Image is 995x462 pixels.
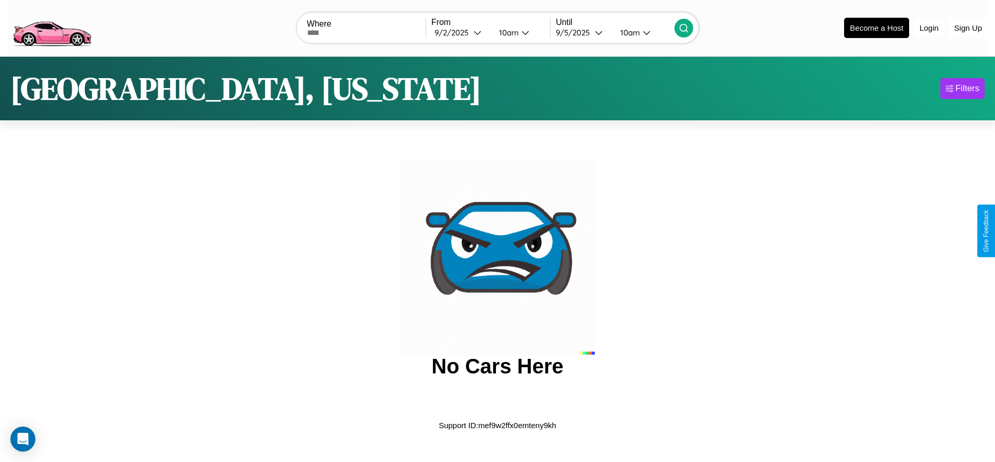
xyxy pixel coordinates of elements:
h1: [GEOGRAPHIC_DATA], [US_STATE] [10,67,481,110]
button: 10am [491,27,550,38]
img: logo [8,5,96,49]
button: Become a Host [844,18,909,38]
div: 9 / 5 / 2025 [556,28,595,38]
button: 10am [612,27,674,38]
div: 10am [494,28,521,38]
img: car [400,160,595,355]
button: Filters [940,78,985,99]
h2: No Cars Here [431,355,563,378]
p: Support ID: mef9w2ffx0emteny9kh [439,418,556,432]
div: 9 / 2 / 2025 [435,28,474,38]
button: Sign Up [949,18,987,38]
div: Filters [955,83,979,94]
label: Until [556,18,674,27]
label: Where [307,19,426,29]
button: Login [914,18,944,38]
div: 10am [615,28,643,38]
button: 9/2/2025 [431,27,491,38]
div: Give Feedback [983,210,990,252]
div: Open Intercom Messenger [10,427,35,452]
label: From [431,18,550,27]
